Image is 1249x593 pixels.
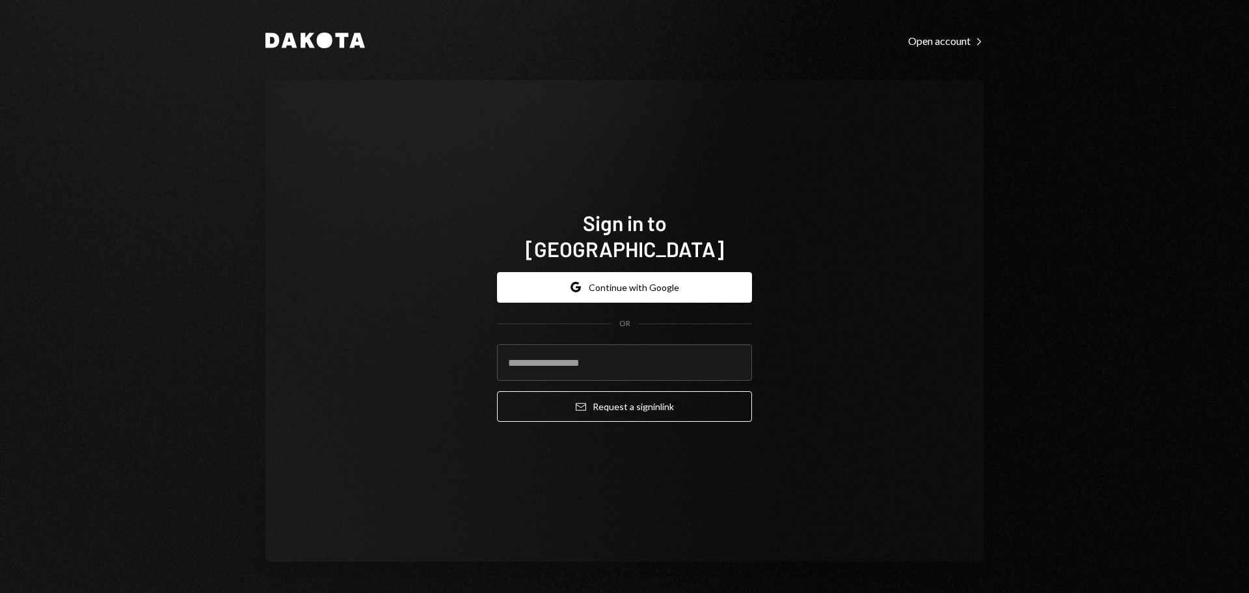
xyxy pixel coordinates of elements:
[497,210,752,262] h1: Sign in to [GEOGRAPHIC_DATA]
[908,34,984,48] div: Open account
[497,391,752,422] button: Request a signinlink
[497,272,752,303] button: Continue with Google
[619,318,630,329] div: OR
[908,33,984,48] a: Open account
